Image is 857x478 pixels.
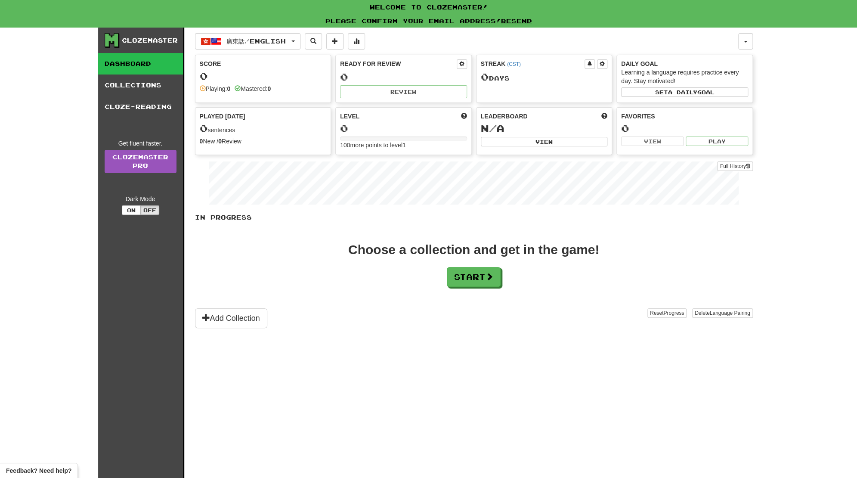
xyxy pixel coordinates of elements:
div: Dark Mode [105,195,176,203]
a: Dashboard [98,53,183,74]
button: 廣東話/English [195,33,300,50]
div: Score [200,59,327,68]
button: ResetProgress [647,308,687,318]
span: Language Pairing [709,310,750,316]
button: Seta dailygoal [621,87,748,97]
div: 0 [340,123,467,134]
button: Add sentence to collection [326,33,343,50]
div: Daily Goal [621,59,748,68]
span: 廣東話 / English [226,37,286,45]
span: Progress [663,310,684,316]
button: Add Collection [195,308,267,328]
button: DeleteLanguage Pairing [692,308,753,318]
strong: 0 [267,85,271,92]
div: Favorites [621,112,748,121]
button: View [621,137,684,146]
span: Level [340,112,359,121]
strong: 0 [227,85,230,92]
div: New / Review [200,137,327,146]
div: Get fluent faster. [105,139,176,148]
a: Collections [98,74,183,96]
button: Search sentences [305,33,322,50]
div: Choose a collection and get in the game! [348,243,599,256]
div: 0 [340,71,467,82]
div: sentences [200,123,327,134]
button: More stats [348,33,365,50]
a: (CST) [507,61,521,67]
div: 0 [621,123,748,134]
button: Start [447,267,501,287]
strong: 0 [218,138,222,145]
span: Score more points to level up [461,112,467,121]
span: Played [DATE] [200,112,245,121]
strong: 0 [200,138,203,145]
div: Streak [481,59,585,68]
span: 0 [481,71,489,83]
div: Ready for Review [340,59,457,68]
div: Day s [481,71,608,83]
span: a daily [668,89,697,95]
div: Mastered: [235,84,271,93]
div: Learning a language requires practice every day. Stay motivated! [621,68,748,85]
span: 0 [200,122,208,134]
a: Cloze-Reading [98,96,183,118]
button: On [122,205,141,215]
div: 0 [200,71,327,81]
button: View [481,137,608,146]
a: Resend [501,17,532,25]
button: Review [340,85,467,98]
div: 100 more points to level 1 [340,141,467,149]
div: Clozemaster [122,36,178,45]
button: Full History [717,161,752,171]
p: In Progress [195,213,753,222]
a: ClozemasterPro [105,150,176,173]
button: Play [686,137,748,146]
span: N/A [481,122,504,134]
span: Leaderboard [481,112,528,121]
div: Playing: [200,84,231,93]
button: Off [140,205,159,215]
span: Open feedback widget [6,466,71,475]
